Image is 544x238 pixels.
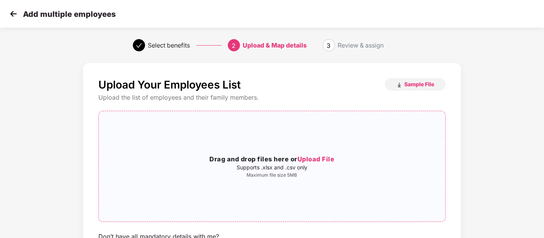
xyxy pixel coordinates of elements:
img: download_icon [396,82,402,88]
div: Upload & Map details [243,39,307,51]
button: Sample File [385,78,446,90]
span: Sample File [404,80,434,88]
span: Drag and drop files here orUpload FileSupports .xlsx and .csv onlyMaximum file size 5MB [99,111,445,222]
span: 2 [232,42,236,49]
span: check [136,43,142,49]
span: 3 [327,42,331,49]
div: Select benefits [148,39,190,51]
p: Maximum file size 5MB [99,172,445,178]
img: svg+xml;base64,PHN2ZyB4bWxucz0iaHR0cDovL3d3dy53My5vcmcvMjAwMC9zdmciIHdpZHRoPSIzMCIgaGVpZ2h0PSIzMC... [8,8,19,20]
h3: Drag and drop files here or [99,154,445,164]
p: Supports .xlsx and .csv only [99,164,445,171]
div: Upload the list of employees and their family members. [98,94,446,102]
div: Review & assign [338,39,384,51]
span: Upload File [297,155,335,163]
p: Upload Your Employees List [98,78,241,91]
p: Add multiple employees [23,10,116,19]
